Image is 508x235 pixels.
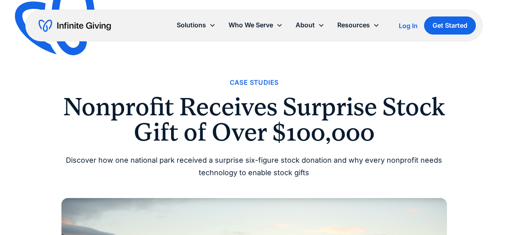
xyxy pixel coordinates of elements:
[289,16,331,34] div: About
[399,22,418,29] div: Log In
[399,21,418,31] a: Log In
[177,20,206,31] div: Solutions
[39,19,111,32] a: home
[61,94,447,145] h1: Nonprofit Receives Surprise Stock Gift of Over $100,000
[337,20,370,31] div: Resources
[222,16,289,34] div: Who We Serve
[170,16,222,34] div: Solutions
[424,16,476,35] a: Get Started
[296,20,315,31] div: About
[331,16,386,34] div: Resources
[61,154,447,179] div: Discover how one national park received a surprise six-figure stock donation and why every nonpro...
[230,77,279,88] a: Case Studies
[228,20,273,31] div: Who We Serve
